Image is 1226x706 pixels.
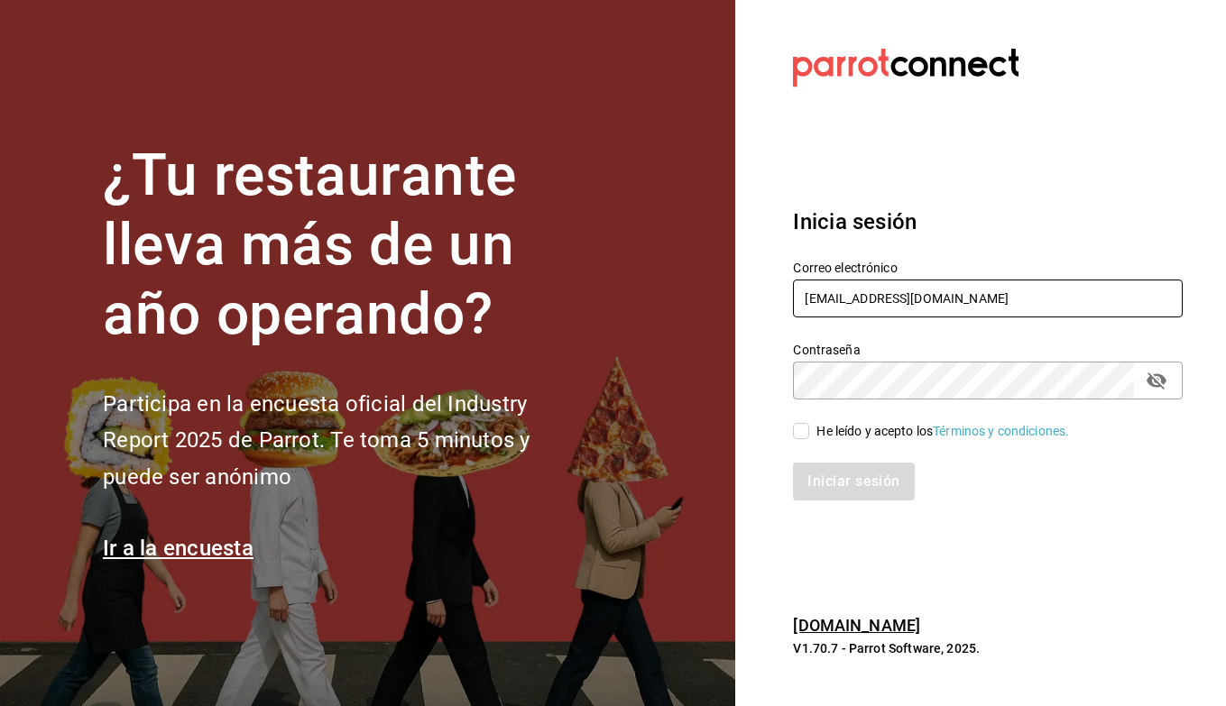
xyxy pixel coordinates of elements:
a: Ir a la encuesta [103,536,253,561]
input: Ingresa tu correo electrónico [793,280,1183,317]
label: Contraseña [793,344,1183,356]
button: passwordField [1141,365,1172,396]
p: V1.70.7 - Parrot Software, 2025. [793,639,1183,657]
div: He leído y acepto los [816,422,1069,441]
a: Términos y condiciones. [933,424,1069,438]
h1: ¿Tu restaurante lleva más de un año operando? [103,142,590,349]
h3: Inicia sesión [793,206,1183,238]
label: Correo electrónico [793,261,1183,274]
a: [DOMAIN_NAME] [793,616,920,635]
h2: Participa en la encuesta oficial del Industry Report 2025 de Parrot. Te toma 5 minutos y puede se... [103,386,590,496]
